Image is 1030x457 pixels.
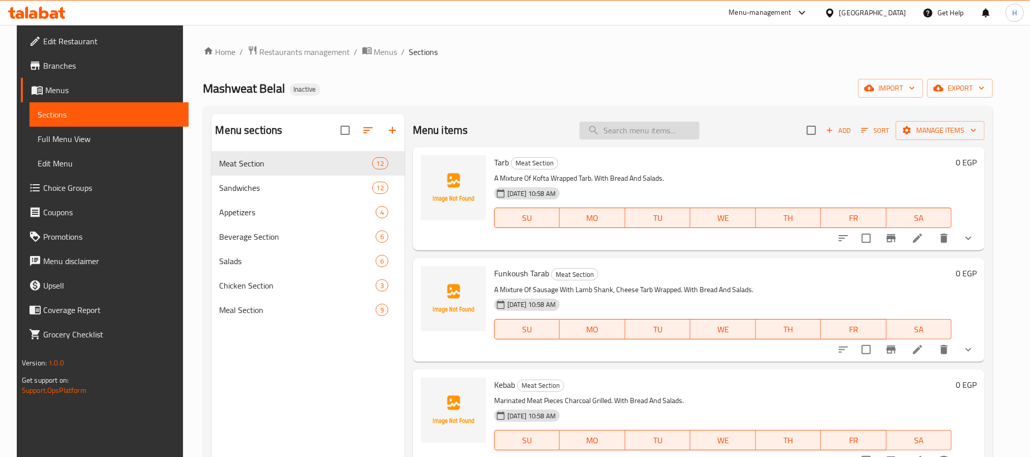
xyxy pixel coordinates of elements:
span: Select all sections [335,120,356,141]
span: Meat Section [518,380,564,391]
h6: 0 EGP [956,266,977,280]
img: Funkoush Tarab [421,266,486,331]
span: SU [499,211,556,225]
button: delete [932,337,956,362]
button: TU [625,208,690,228]
button: WE [690,208,755,228]
span: SU [499,322,556,337]
button: sort-choices [831,337,856,362]
a: Coupons [21,200,189,224]
a: Edit menu item [912,344,924,356]
span: Kebab [494,377,515,392]
a: Edit Menu [29,151,189,176]
div: items [372,157,388,169]
div: Meal Section9 [211,298,405,322]
a: Restaurants management [248,45,350,59]
span: FR [825,433,882,448]
span: SA [891,211,948,225]
span: FR [825,211,882,225]
span: Sort sections [356,118,380,142]
span: Sections [409,46,438,58]
li: / [354,46,358,58]
span: Branches [43,60,180,72]
nav: Menu sections [211,147,405,326]
span: Mashweat Belal [203,77,286,100]
button: SU [494,430,560,450]
span: Funkoush Tarab [494,266,549,281]
span: Menu disclaimer [43,255,180,267]
span: Coverage Report [43,304,180,316]
div: Meal Section [220,304,376,316]
span: WE [694,211,751,225]
button: FR [821,208,886,228]
button: export [927,79,993,98]
span: WE [694,433,751,448]
a: Promotions [21,224,189,249]
p: A Mixture Of Sausage With Lamb Shank, Cheese Tarb Wrapped. With Bread And Salads. [494,283,952,296]
button: SA [887,319,952,339]
span: Full Menu View [38,133,180,145]
a: Sections [29,102,189,127]
span: Sandwiches [220,182,372,194]
span: Chicken Section [220,279,376,292]
p: A Mixture Of Kofta Wrapped Tarb. With Bread And Salads. [494,172,952,185]
li: / [402,46,405,58]
div: Beverage Section6 [211,224,405,249]
span: TU [629,211,686,225]
span: Meat Section [511,157,558,169]
button: TH [756,430,821,450]
button: show more [956,226,981,250]
span: TH [760,433,817,448]
a: Choice Groups [21,176,189,200]
span: Add [825,125,852,136]
div: Salads6 [211,249,405,273]
span: Meat Section [220,157,372,169]
span: H [1012,7,1017,18]
button: show more [956,337,981,362]
span: SU [499,433,556,448]
a: Support.OpsPlatform [22,384,86,397]
span: 6 [376,232,388,242]
span: TU [629,433,686,448]
span: 6 [376,256,388,266]
h2: Menu sections [216,123,283,138]
a: Menus [362,45,398,59]
div: Chicken Section3 [211,273,405,298]
span: Inactive [290,85,320,94]
span: Upsell [43,279,180,292]
button: FR [821,319,886,339]
li: / [240,46,244,58]
span: Select to update [856,227,877,249]
a: Menus [21,78,189,102]
span: Grocery Checklist [43,328,180,340]
span: Appetizers [220,206,376,218]
span: Choice Groups [43,182,180,194]
h6: 0 EGP [956,378,977,392]
button: Sort [859,123,892,138]
div: [GEOGRAPHIC_DATA] [839,7,906,18]
button: import [858,79,923,98]
button: sort-choices [831,226,856,250]
a: Branches [21,53,189,78]
span: Menus [45,84,180,96]
button: SA [887,430,952,450]
span: Sort items [855,123,896,138]
a: Home [203,46,236,58]
button: Add [822,123,855,138]
span: Salads [220,255,376,267]
span: 3 [376,281,388,291]
button: MO [560,208,625,228]
span: 4 [376,208,388,217]
span: import [866,82,915,95]
a: Grocery Checklist [21,322,189,347]
a: Upsell [21,273,189,298]
button: Add section [380,118,405,142]
button: TH [756,319,821,339]
span: Sort [861,125,889,136]
a: Edit menu item [912,232,924,244]
span: Coupons [43,206,180,218]
button: SU [494,208,560,228]
div: Meat Section [511,157,558,169]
